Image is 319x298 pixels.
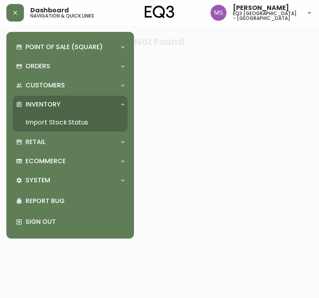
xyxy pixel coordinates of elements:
p: Customers [26,81,65,90]
p: Sign Out [26,217,124,226]
a: Import Stock Status [13,113,128,132]
span: [PERSON_NAME] [233,5,289,11]
div: Inventory [13,96,128,113]
p: System [26,176,50,185]
div: Report Bug [13,191,128,211]
div: Orders [13,57,128,75]
img: 1b6e43211f6f3cc0b0729c9049b8e7af [211,5,226,21]
h5: navigation & quick links [30,14,94,18]
p: Orders [26,62,50,71]
div: Retail [13,133,128,151]
div: System [13,172,128,189]
p: Retail [26,138,45,146]
h5: eq3 [GEOGRAPHIC_DATA] - [GEOGRAPHIC_DATA] [233,11,300,21]
p: Inventory [26,100,61,109]
div: Ecommerce [13,152,128,170]
div: Customers [13,77,128,94]
p: Report Bug [26,197,124,205]
span: Dashboard [30,7,69,14]
p: Ecommerce [26,157,66,166]
div: Sign Out [13,211,128,232]
div: Point of Sale (Square) [13,38,128,56]
img: logo [145,6,174,18]
p: Point of Sale (Square) [26,43,103,51]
